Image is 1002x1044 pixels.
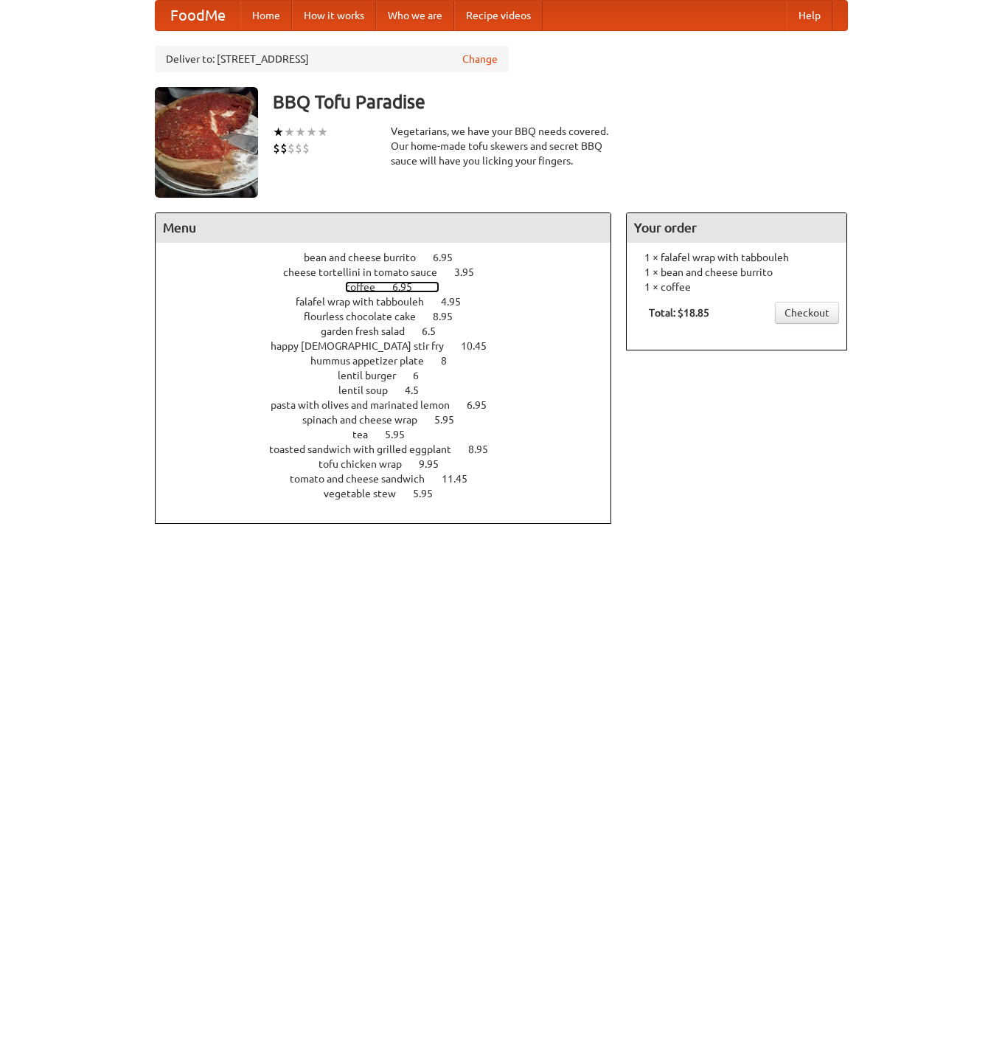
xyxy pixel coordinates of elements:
[310,355,439,367] span: hummus appetizer plate
[352,429,432,440] a: tea 5.95
[273,87,848,117] h3: BBQ Tofu Paradise
[338,384,446,396] a: lentil soup 4.5
[306,124,317,140] li: ★
[462,52,498,66] a: Change
[467,399,501,411] span: 6.95
[441,355,462,367] span: 8
[454,266,489,278] span: 3.95
[304,311,431,322] span: flourless chocolate cake
[304,252,431,263] span: bean and cheese burrito
[280,140,288,156] li: $
[385,429,420,440] span: 5.95
[352,429,383,440] span: tea
[392,281,427,293] span: 6.95
[634,280,839,294] li: 1 × coffee
[271,399,514,411] a: pasta with olives and marinated lemon 6.95
[319,458,417,470] span: tofu chicken wrap
[296,296,439,308] span: falafel wrap with tabbouleh
[433,252,467,263] span: 6.95
[271,340,459,352] span: happy [DEMOGRAPHIC_DATA] stir fry
[269,443,515,455] a: toasted sandwich with grilled eggplant 8.95
[271,340,514,352] a: happy [DEMOGRAPHIC_DATA] stir fry 10.45
[454,1,543,30] a: Recipe videos
[422,325,450,337] span: 6.5
[271,399,465,411] span: pasta with olives and marinated lemon
[321,325,420,337] span: garden fresh salad
[302,140,310,156] li: $
[295,140,302,156] li: $
[345,281,439,293] a: coffee 6.95
[627,213,846,243] h4: Your order
[155,87,258,198] img: angular.jpg
[156,213,611,243] h4: Menu
[284,124,295,140] li: ★
[304,311,480,322] a: flourless chocolate cake 8.95
[290,473,495,485] a: tomato and cheese sandwich 11.45
[338,370,411,381] span: lentil burger
[461,340,501,352] span: 10.45
[302,414,432,426] span: spinach and cheese wrap
[468,443,503,455] span: 8.95
[302,414,481,426] a: spinach and cheese wrap 5.95
[295,124,306,140] li: ★
[405,384,434,396] span: 4.5
[273,140,280,156] li: $
[345,281,390,293] span: coffee
[319,458,466,470] a: tofu chicken wrap 9.95
[787,1,832,30] a: Help
[338,370,446,381] a: lentil burger 6
[321,325,463,337] a: garden fresh salad 6.5
[292,1,376,30] a: How it works
[419,458,453,470] span: 9.95
[155,46,509,72] div: Deliver to: [STREET_ADDRESS]
[283,266,452,278] span: cheese tortellini in tomato sauce
[240,1,292,30] a: Home
[290,473,439,485] span: tomato and cheese sandwich
[324,488,411,499] span: vegetable stew
[376,1,454,30] a: Who we are
[324,488,460,499] a: vegetable stew 5.95
[649,307,709,319] b: Total: $18.85
[338,384,403,396] span: lentil soup
[634,265,839,280] li: 1 × bean and cheese burrito
[304,252,480,263] a: bean and cheese burrito 6.95
[317,124,328,140] li: ★
[442,473,482,485] span: 11.45
[156,1,240,30] a: FoodMe
[269,443,466,455] span: toasted sandwich with grilled eggplant
[434,414,469,426] span: 5.95
[634,250,839,265] li: 1 × falafel wrap with tabbouleh
[413,488,448,499] span: 5.95
[391,124,612,168] div: Vegetarians, we have your BBQ needs covered. Our home-made tofu skewers and secret BBQ sauce will...
[775,302,839,324] a: Checkout
[273,124,284,140] li: ★
[441,296,476,308] span: 4.95
[413,370,434,381] span: 6
[433,311,467,322] span: 8.95
[283,266,501,278] a: cheese tortellini in tomato sauce 3.95
[310,355,474,367] a: hummus appetizer plate 8
[296,296,488,308] a: falafel wrap with tabbouleh 4.95
[288,140,295,156] li: $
